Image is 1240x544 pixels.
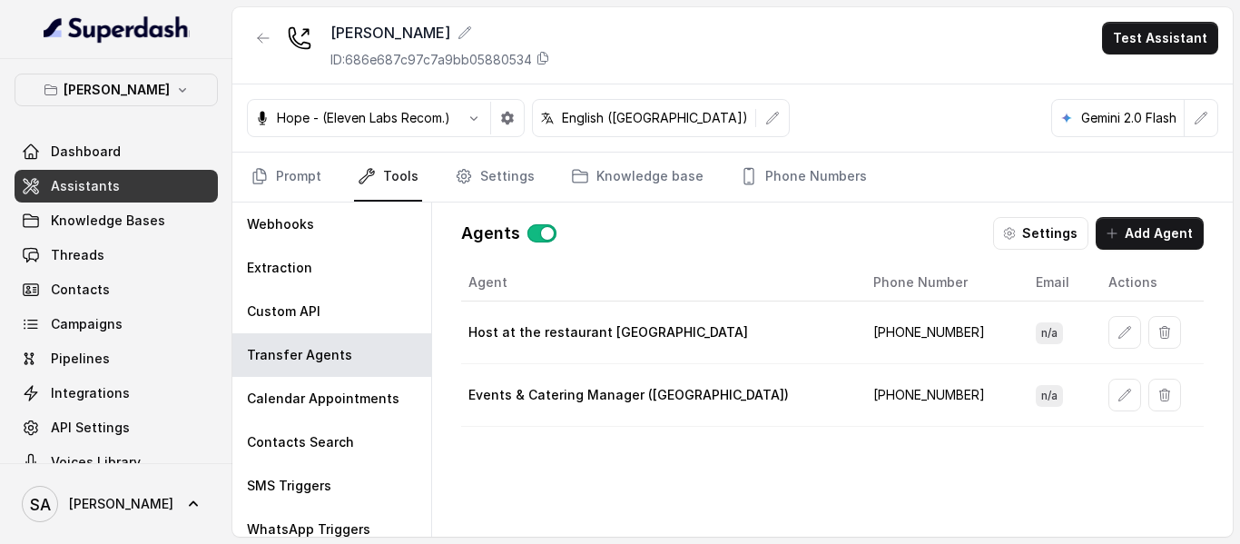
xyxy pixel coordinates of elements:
[51,281,110,299] span: Contacts
[461,221,520,246] p: Agents
[354,153,422,202] a: Tools
[562,109,748,127] p: English ([GEOGRAPHIC_DATA])
[64,79,170,101] p: [PERSON_NAME]
[51,212,165,230] span: Knowledge Bases
[247,390,399,408] p: Calendar Appointments
[1036,322,1063,344] span: n/a
[1102,22,1218,54] button: Test Assistant
[51,315,123,333] span: Campaigns
[247,215,314,233] p: Webhooks
[15,204,218,237] a: Knowledge Bases
[451,153,538,202] a: Settings
[15,479,218,529] a: [PERSON_NAME]
[15,308,218,341] a: Campaigns
[15,239,218,272] a: Threads
[1036,385,1063,407] span: n/a
[15,446,218,479] a: Voices Library
[69,495,173,513] span: [PERSON_NAME]
[51,350,110,368] span: Pipelines
[468,386,789,404] p: Events & Catering Manager ([GEOGRAPHIC_DATA])
[736,153,871,202] a: Phone Numbers
[1081,109,1176,127] p: Gemini 2.0 Flash
[15,377,218,410] a: Integrations
[1059,111,1074,125] svg: google logo
[993,217,1088,250] button: Settings
[247,477,331,495] p: SMS Triggers
[859,264,1022,302] th: Phone Number
[51,453,141,471] span: Voices Library
[51,177,120,195] span: Assistants
[51,246,104,264] span: Threads
[15,411,218,444] a: API Settings
[247,346,352,364] p: Transfer Agents
[15,170,218,203] a: Assistants
[15,135,218,168] a: Dashboard
[1096,217,1204,250] button: Add Agent
[15,273,218,306] a: Contacts
[247,520,370,539] p: WhatsApp Triggers
[247,302,320,321] p: Custom API
[567,153,707,202] a: Knowledge base
[1021,264,1094,302] th: Email
[859,302,1022,364] td: [PHONE_NUMBER]
[330,51,532,69] p: ID: 686e687c97c7a9bb05880534
[247,433,354,451] p: Contacts Search
[1094,264,1204,302] th: Actions
[51,419,130,437] span: API Settings
[51,143,121,161] span: Dashboard
[859,364,1022,427] td: [PHONE_NUMBER]
[247,259,312,277] p: Extraction
[277,109,450,127] p: Hope - (Eleven Labs Recom.)
[330,22,550,44] div: [PERSON_NAME]
[15,74,218,106] button: [PERSON_NAME]
[461,264,858,302] th: Agent
[468,323,748,341] p: Host at the restaurant [GEOGRAPHIC_DATA]
[247,153,1218,202] nav: Tabs
[44,15,190,44] img: light.svg
[30,495,51,514] text: SA
[51,384,130,402] span: Integrations
[15,342,218,375] a: Pipelines
[247,153,325,202] a: Prompt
